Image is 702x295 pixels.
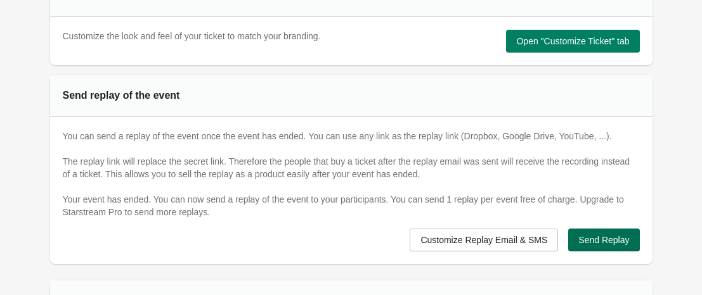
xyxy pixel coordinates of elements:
[516,36,629,46] span: Open "Customize Ticket" tab
[63,194,624,217] span: Your event has ended. You can now send a replay of the event to your participants. You can send 1...
[506,30,639,53] button: Open "Customize Ticket" tab
[63,31,321,41] span: Customize the look and feel of your ticket to match your branding.
[63,131,630,179] span: You can send a replay of the event once the event has ended. You can use any link as the replay l...
[578,235,629,245] span: Send Replay
[410,229,558,251] button: Customize Replay Email & SMS
[63,88,236,103] div: Send replay of the event
[568,229,639,251] button: Send Replay
[420,235,547,245] span: Customize Replay Email & SMS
